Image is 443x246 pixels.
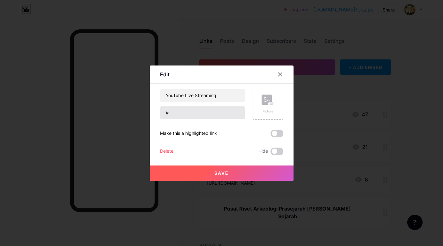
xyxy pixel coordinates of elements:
[160,71,170,78] div: Edit
[160,89,245,102] input: Title
[160,106,245,119] input: URL
[150,165,294,181] button: Save
[214,170,229,176] span: Save
[160,148,173,155] div: Delete
[258,148,268,155] span: Hide
[262,109,274,114] div: Picture
[160,130,217,137] div: Make this a highlighted link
